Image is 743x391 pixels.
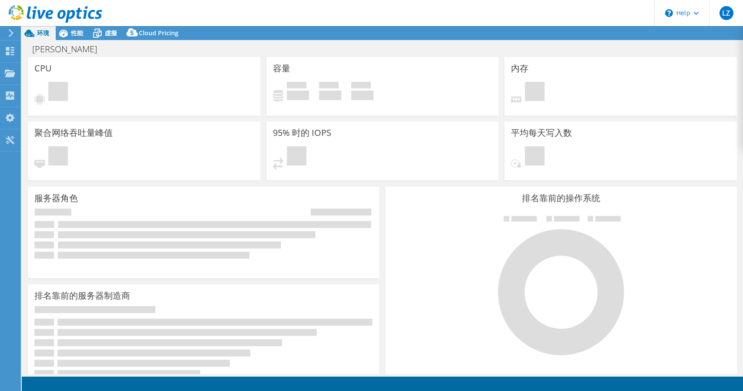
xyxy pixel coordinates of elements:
[48,82,68,103] span: 挂起
[511,128,572,138] h3: 平均每天写入数
[351,91,373,100] h4: 0 GiB
[319,82,339,91] span: 可用
[525,82,545,103] span: 挂起
[139,29,178,37] span: Cloud Pricing
[525,146,545,168] span: 挂起
[351,82,371,91] span: 总量
[34,291,130,300] h3: 排名靠前的服务器制造商
[34,64,52,73] h3: CPU
[287,91,309,100] h4: 0 GiB
[273,128,331,138] h3: 95% 时的 IOPS
[105,29,117,37] span: 虛擬
[273,64,290,73] h3: 容量
[319,91,341,100] h4: 0 GiB
[28,44,111,54] h1: [PERSON_NAME]
[392,193,730,203] h3: 排名靠前的操作系统
[34,128,113,138] h3: 聚合网络吞吐量峰值
[71,29,83,37] span: 性能
[511,64,528,73] h3: 内存
[287,82,306,91] span: 已使用
[34,193,78,203] h3: 服务器角色
[665,9,673,17] svg: \n
[719,6,733,20] span: LZ
[287,146,306,168] span: 挂起
[48,146,68,168] span: 挂起
[37,29,49,37] span: 环境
